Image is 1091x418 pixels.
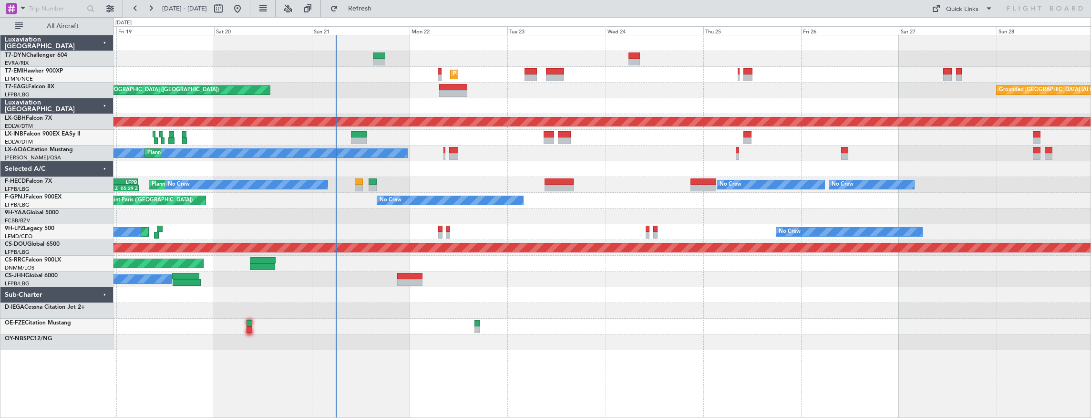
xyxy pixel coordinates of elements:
[5,320,25,326] span: OE-FZE
[5,257,25,263] span: CS-RRC
[5,68,63,74] a: T7-EMIHawker 900XP
[5,131,23,137] span: LX-INB
[507,26,605,35] div: Tue 23
[5,257,61,263] a: CS-RRCFalcon 900LX
[152,178,302,192] div: Planned Maint [GEOGRAPHIC_DATA] ([GEOGRAPHIC_DATA])
[703,26,801,35] div: Thu 25
[5,217,30,224] a: FCBB/BZV
[5,304,85,310] a: D-IEGACessna Citation Jet 2+
[5,226,54,231] a: 9H-LPZLegacy 500
[5,194,62,200] a: F-GPNJFalcon 900EX
[927,1,998,16] button: Quick Links
[29,1,84,16] input: Trip Number
[312,26,410,35] div: Sun 21
[214,26,312,35] div: Sat 20
[832,178,854,192] div: No Crew
[5,304,24,310] span: D-IEGA
[5,280,30,287] a: LFPB/LBG
[380,193,401,208] div: No Crew
[62,83,219,97] div: Unplanned Maint [GEOGRAPHIC_DATA] ([GEOGRAPHIC_DATA])
[5,84,28,90] span: T7-EAGL
[5,336,52,342] a: OY-NBSPC12/NG
[115,19,132,27] div: [DATE]
[5,264,34,272] a: DNMM/LOS
[5,52,26,58] span: T7-DYN
[93,193,193,208] div: AOG Maint Paris ([GEOGRAPHIC_DATA])
[5,60,29,67] a: EVRA/RIX
[5,138,33,146] a: EDLW/DTM
[899,26,997,35] div: Sat 27
[5,194,25,200] span: F-GPNJ
[5,84,54,90] a: T7-EAGLFalcon 8X
[5,147,27,153] span: LX-AOA
[5,241,60,247] a: CS-DOUGlobal 6500
[720,178,741,192] div: No Crew
[5,91,30,98] a: LFPB/LBG
[5,249,30,256] a: LFPB/LBG
[5,273,58,279] a: CS-JHHGlobal 6000
[5,336,27,342] span: OY-NBS
[453,67,544,82] div: Planned Maint [GEOGRAPHIC_DATA]
[5,123,33,130] a: EDLW/DTM
[5,154,61,161] a: [PERSON_NAME]/QSA
[410,26,507,35] div: Mon 22
[5,178,52,184] a: F-HECDFalcon 7X
[5,273,25,279] span: CS-JHH
[5,115,26,121] span: LX-GBH
[5,201,30,209] a: LFPB/LBG
[801,26,899,35] div: Fri 26
[5,241,27,247] span: CS-DOU
[5,147,73,153] a: LX-AOACitation Mustang
[326,1,383,16] button: Refresh
[25,23,101,30] span: All Aircraft
[5,131,80,137] a: LX-INBFalcon 900EX EASy II
[946,5,978,14] div: Quick Links
[5,186,30,193] a: LFPB/LBG
[168,178,190,192] div: No Crew
[779,225,801,239] div: No Crew
[5,210,26,216] span: 9H-YAA
[118,179,137,185] div: LFPB
[5,233,32,240] a: LFMD/CEQ
[5,68,23,74] span: T7-EMI
[5,52,67,58] a: T7-DYNChallenger 604
[5,210,59,216] a: 9H-YAAGlobal 5000
[147,146,254,160] div: Planned Maint Nice ([GEOGRAPHIC_DATA])
[5,226,24,231] span: 9H-LPZ
[5,75,33,83] a: LFMN/NCE
[5,178,26,184] span: F-HECD
[119,185,138,191] div: 05:29 Z
[606,26,703,35] div: Wed 24
[116,26,214,35] div: Fri 19
[340,5,380,12] span: Refresh
[5,320,71,326] a: OE-FZECitation Mustang
[5,115,52,121] a: LX-GBHFalcon 7X
[162,4,207,13] span: [DATE] - [DATE]
[10,19,103,34] button: All Aircraft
